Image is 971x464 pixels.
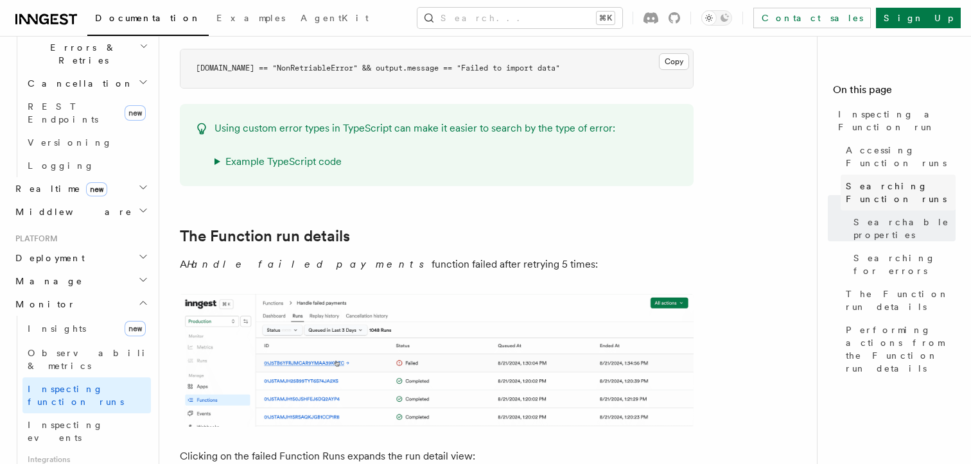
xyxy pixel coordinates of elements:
a: Logging [22,154,151,177]
a: Inspecting a Function run [833,103,956,139]
a: Searchable properties [848,211,956,246]
span: Performing actions from the Function run details [846,323,956,375]
p: Using custom error types in TypeScript can make it easier to search by the type of error: [214,119,615,137]
span: Versioning [28,137,112,148]
span: Logging [28,160,94,171]
span: new [86,182,107,196]
span: Insights [28,323,86,334]
button: Manage [10,270,151,293]
a: Inspecting function runs [22,377,151,413]
a: Inspecting events [22,413,151,449]
span: REST Endpoints [28,101,98,125]
kbd: ⌘K [597,12,615,24]
span: Monitor [10,298,76,311]
button: Errors & Retries [22,36,151,72]
p: A function failed after retrying 5 times: [180,255,694,273]
button: Cancellation [22,72,151,95]
a: Contact sales [753,8,871,28]
summary: Example TypeScript code [214,153,615,171]
button: Middleware [10,200,151,223]
a: Insightsnew [22,316,151,341]
a: Observability & metrics [22,341,151,377]
a: Documentation [87,4,209,36]
span: Examples [216,13,285,23]
a: REST Endpointsnew [22,95,151,131]
span: The Function run details [846,288,956,313]
span: Realtime [10,182,107,195]
span: new [125,321,146,336]
span: Middleware [10,205,132,218]
a: Performing actions from the Function run details [841,318,956,380]
span: Cancellation [22,77,134,90]
span: Inspecting events [28,420,103,443]
a: Examples [209,4,293,35]
button: Deployment [10,246,151,270]
span: Inspecting a Function run [838,108,956,133]
span: new [125,105,146,121]
a: The Function run details [841,282,956,318]
a: AgentKit [293,4,376,35]
button: Realtimenew [10,177,151,200]
button: Toggle dark mode [701,10,732,26]
span: Observability & metrics [28,348,160,371]
code: [DOMAIN_NAME] == "NonRetriableError" && output.message == "Failed to import data" [196,64,560,73]
button: Monitor [10,293,151,316]
span: Manage [10,275,83,288]
a: Accessing Function runs [841,139,956,175]
a: Versioning [22,131,151,154]
span: Documentation [95,13,201,23]
span: Errors & Retries [22,41,139,67]
a: Searching Function runs [841,175,956,211]
span: Searching Function runs [846,180,956,205]
span: Deployment [10,252,85,264]
span: Searchable properties [853,216,956,241]
span: AgentKit [301,13,369,23]
span: Accessing Function runs [846,144,956,169]
button: Search...⌘K [417,8,622,28]
button: Copy [659,53,689,70]
a: Searching for errors [848,246,956,282]
em: Handle failed payments [187,258,432,270]
h4: On this page [833,82,956,103]
span: Platform [10,234,58,244]
span: Searching for errors [853,252,956,277]
img: The "Handle failed payments" Function runs list features a run in a failing state. [180,294,694,427]
span: Inspecting function runs [28,384,124,407]
a: The Function run details [180,227,350,245]
a: Sign Up [876,8,961,28]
